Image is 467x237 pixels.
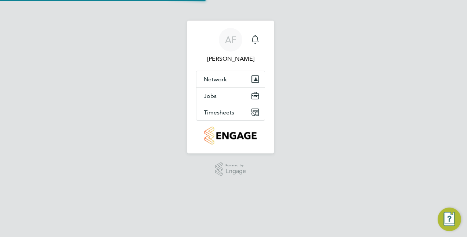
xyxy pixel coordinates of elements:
[215,162,246,176] a: Powered byEngage
[225,162,246,169] span: Powered by
[196,104,265,120] button: Timesheets
[225,35,236,45] span: AF
[204,92,217,99] span: Jobs
[196,54,265,63] span: Alan Fox
[196,88,265,104] button: Jobs
[438,208,461,231] button: Engage Resource Center
[196,28,265,63] a: AF[PERSON_NAME]
[204,109,234,116] span: Timesheets
[187,21,274,153] nav: Main navigation
[204,76,227,83] span: Network
[225,168,246,174] span: Engage
[204,127,256,145] img: countryside-properties-logo-retina.png
[196,71,265,87] button: Network
[196,127,265,145] a: Go to home page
